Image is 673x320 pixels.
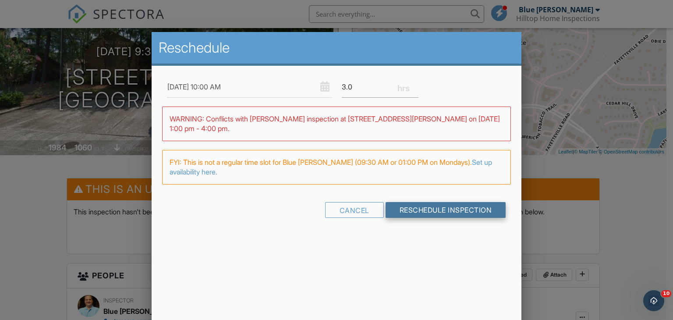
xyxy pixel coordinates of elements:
[661,290,671,297] span: 10
[386,202,506,218] input: Reschedule Inspection
[643,290,664,311] iframe: Intercom live chat
[159,39,515,57] h2: Reschedule
[325,202,384,218] div: Cancel
[162,107,511,141] div: WARNING: Conflicts with [PERSON_NAME] inspection at [STREET_ADDRESS][PERSON_NAME] on [DATE] 1:00 ...
[162,150,511,185] div: FYI: This is not a regular time slot for Blue [PERSON_NAME] (09:30 AM or 01:00 PM on Mondays).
